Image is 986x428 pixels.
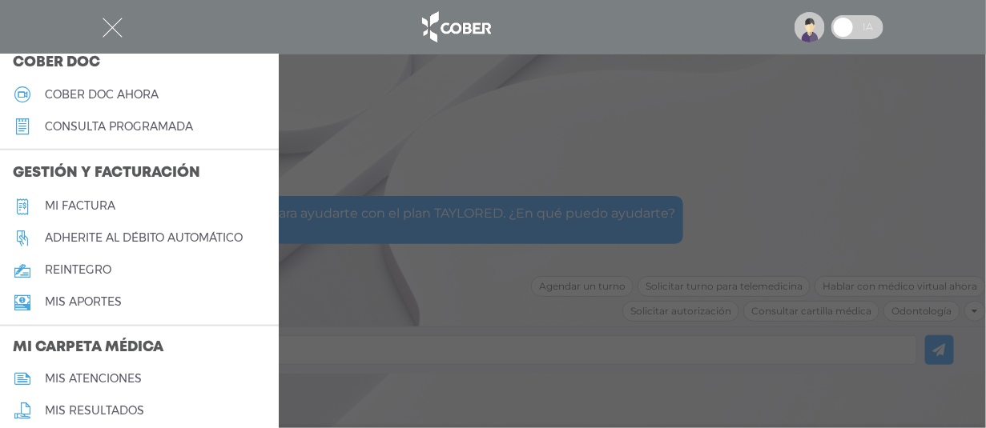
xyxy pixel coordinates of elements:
[45,295,122,309] h5: Mis aportes
[45,199,115,213] h5: Mi factura
[103,18,123,38] img: Cober_menu-close-white.svg
[45,120,193,134] h5: consulta programada
[795,12,825,42] img: profile-placeholder.svg
[45,263,111,277] h5: reintegro
[45,231,243,245] h5: Adherite al débito automático
[45,372,142,386] h5: mis atenciones
[413,8,497,46] img: logo_cober_home-white.png
[45,404,144,418] h5: mis resultados
[45,88,159,102] h5: Cober doc ahora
